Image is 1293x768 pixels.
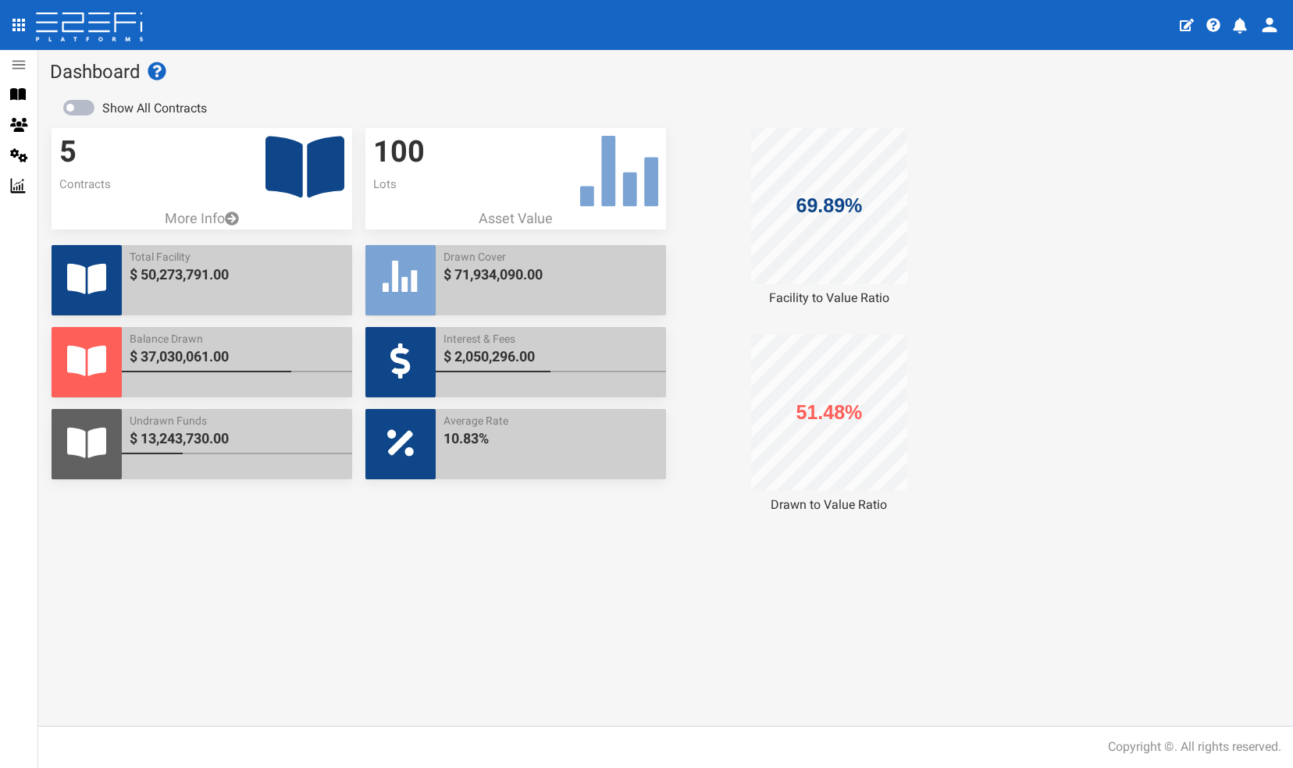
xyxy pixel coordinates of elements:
[52,208,352,229] a: More Info
[50,62,1281,82] h1: Dashboard
[373,136,658,169] h3: 100
[443,331,658,347] span: Interest & Fees
[59,176,344,193] p: Contracts
[443,347,658,367] span: $ 2,050,296.00
[679,496,980,514] div: Drawn to Value Ratio
[130,428,344,449] span: $ 13,243,730.00
[102,100,207,118] label: Show All Contracts
[130,331,344,347] span: Balance Drawn
[130,265,344,285] span: $ 50,273,791.00
[373,176,658,193] p: Lots
[443,265,658,285] span: $ 71,934,090.00
[365,208,666,229] p: Asset Value
[130,413,344,428] span: Undrawn Funds
[130,249,344,265] span: Total Facility
[679,290,980,308] div: Facility to Value Ratio
[443,428,658,449] span: 10.83%
[1108,738,1281,756] div: Copyright ©. All rights reserved.
[130,347,344,367] span: $ 37,030,061.00
[443,413,658,428] span: Average Rate
[59,136,344,169] h3: 5
[443,249,658,265] span: Drawn Cover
